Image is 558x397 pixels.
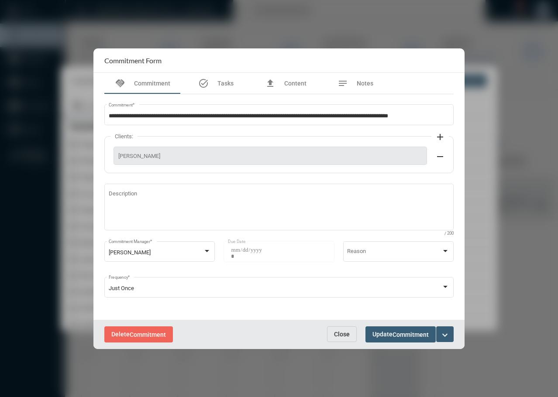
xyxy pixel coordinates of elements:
mat-hint: / 200 [444,231,454,236]
span: Tasks [217,80,234,87]
label: Clients: [110,133,138,140]
span: Content [284,80,307,87]
mat-icon: notes [338,78,348,89]
mat-icon: handshake [115,78,125,89]
h2: Commitment Form [104,56,162,65]
span: Just Once [109,285,134,291]
button: DeleteCommitment [104,326,173,342]
span: Close [334,331,350,338]
button: Close [327,326,357,342]
span: [PERSON_NAME] [118,152,422,159]
span: Delete [111,330,166,337]
span: Notes [357,80,373,87]
mat-icon: remove [435,151,445,161]
mat-icon: file_upload [265,78,276,89]
span: Commitment [393,331,429,338]
mat-icon: expand_more [440,329,450,340]
mat-icon: add [435,131,445,142]
button: UpdateCommitment [365,326,436,342]
span: Commitment [130,331,166,338]
span: Commitment [134,80,170,87]
mat-icon: task_alt [198,78,209,89]
span: [PERSON_NAME] [109,249,151,256]
span: Update [372,330,429,337]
